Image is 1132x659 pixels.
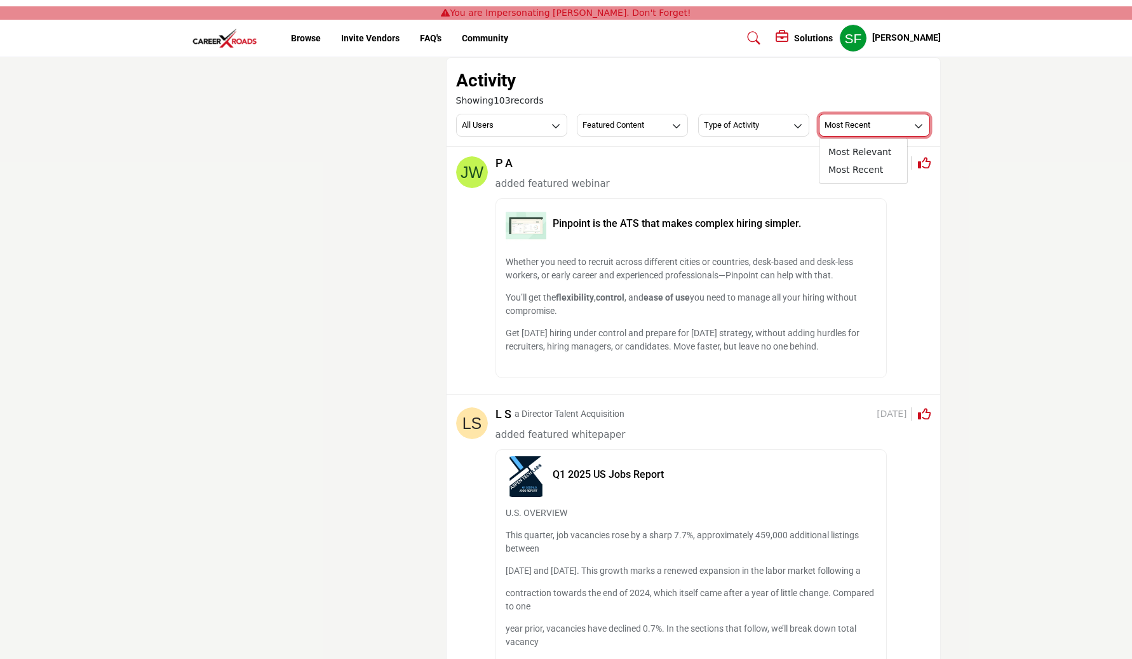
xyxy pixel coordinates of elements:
[456,156,488,188] img: avtar-image
[506,327,877,353] p: Get [DATE] hiring under control and prepare for [DATE] strategy, without adding hurdles for recru...
[819,114,930,137] button: Most Recent
[819,161,907,179] span: Most Recent
[291,33,321,43] a: Browse
[825,119,870,131] h3: Most Recent
[495,192,931,384] a: pinpoint-is-the-ats-that-makes-complex-hiring-simpler image Pinpoint is the ATS that makes comple...
[698,114,809,137] button: Type of Activity
[839,24,867,52] button: Show hide supplier dropdown
[515,407,624,421] p: a Director Talent Acquisition
[462,119,494,131] h3: All Users
[553,468,877,480] h5: Q1 2025 US Jobs Report
[577,114,688,137] button: Featured Content
[495,156,513,170] h5: P A
[918,408,931,421] i: Click to Rate this activity
[556,292,594,302] strong: flexibility
[456,94,544,107] span: Showing records
[819,138,908,184] ul: Most Recent
[918,157,931,170] i: Click to Rate this activity
[877,407,911,421] span: [DATE]
[819,143,907,161] span: Most Relevant
[456,67,516,94] h2: Activity
[506,506,877,520] p: U.S. OVERVIEW
[192,28,264,49] img: Site Logo
[643,292,690,302] strong: ease of use
[495,178,610,189] span: added featured webinar
[506,255,877,282] p: Whether you need to recruit across different cities or countries, desk-based and desk-less worker...
[506,291,877,318] p: You’ll get the , , and you need to manage all your hiring without compromise.
[506,587,877,613] p: contraction towards the end of 2024, which itself came after a year of little change. Compared to...
[456,407,488,439] img: avtar-image
[506,456,546,497] img: q1-2025-us-jobs-report image
[456,114,567,137] button: All Users
[494,95,511,105] span: 103
[506,205,546,246] img: pinpoint-is-the-ats-that-makes-complex-hiring-simpler image
[553,217,877,229] h5: Pinpoint is the ATS that makes complex hiring simpler.
[462,33,508,43] a: Community
[583,119,644,131] h3: Featured Content
[872,32,941,44] h5: [PERSON_NAME]
[506,564,877,578] p: [DATE] and [DATE]. This growth marks a renewed expansion in the labor market following a
[704,119,759,131] h3: Type of Activity
[506,529,877,555] p: This quarter, job vacancies rose by a sharp 7.7%, approximately 459,000 additional listings between
[420,33,441,43] a: FAQ's
[495,429,626,440] span: added featured whitepaper
[735,28,769,48] a: Search
[341,33,400,43] a: Invite Vendors
[506,622,877,649] p: year prior, vacancies have declined 0.7%. In the sections that follow, we’ll break down total vac...
[495,407,511,421] h5: L S
[596,292,624,302] strong: control
[776,31,833,46] div: Solutions
[794,32,833,44] h5: Solutions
